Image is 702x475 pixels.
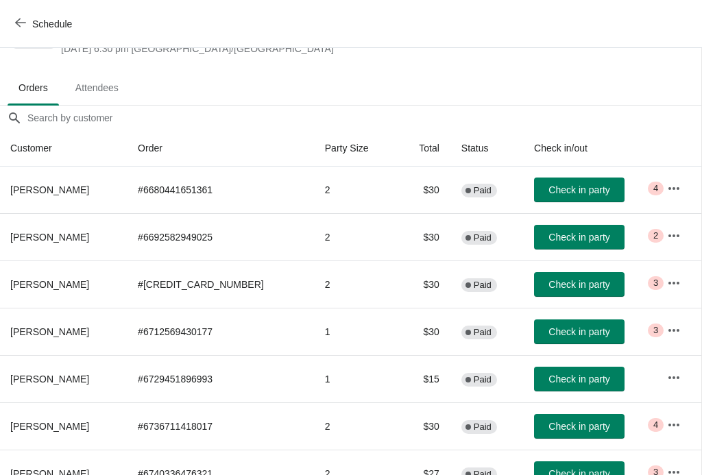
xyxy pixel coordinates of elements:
th: Check in/out [523,130,656,167]
span: [PERSON_NAME] [10,374,89,385]
td: 1 [314,308,397,355]
td: $30 [397,167,450,213]
td: $30 [397,402,450,450]
td: # 6729451896993 [127,355,314,402]
td: 2 [314,260,397,308]
span: [PERSON_NAME] [10,326,89,337]
th: Order [127,130,314,167]
td: $30 [397,308,450,355]
span: [PERSON_NAME] [10,279,89,290]
span: 2 [653,230,658,241]
td: # 6736711418017 [127,402,314,450]
td: 2 [314,213,397,260]
td: 2 [314,167,397,213]
th: Total [397,130,450,167]
td: # 6712569430177 [127,308,314,355]
span: 4 [653,419,658,430]
span: Attendees [64,75,130,100]
span: Check in party [548,374,609,385]
button: Schedule [7,12,83,36]
button: Check in party [534,414,625,439]
td: $30 [397,213,450,260]
button: Check in party [534,272,625,297]
td: # 6692582949025 [127,213,314,260]
span: Paid [474,185,492,196]
td: 1 [314,355,397,402]
button: Check in party [534,178,625,202]
span: Check in party [548,279,609,290]
span: Paid [474,374,492,385]
span: [PERSON_NAME] [10,184,89,195]
th: Status [450,130,523,167]
td: $15 [397,355,450,402]
span: Check in party [548,326,609,337]
button: Check in party [534,225,625,249]
span: Check in party [548,232,609,243]
span: Paid [474,232,492,243]
input: Search by customer [27,106,701,130]
span: Check in party [548,184,609,195]
span: Schedule [32,19,72,29]
td: # 6680441651361 [127,167,314,213]
td: 2 [314,402,397,450]
td: $30 [397,260,450,308]
button: Check in party [534,319,625,344]
span: 4 [653,183,658,194]
span: Paid [474,280,492,291]
span: [DATE] 6:30 pm [GEOGRAPHIC_DATA]/[GEOGRAPHIC_DATA] [61,42,443,56]
button: Check in party [534,367,625,391]
span: [PERSON_NAME] [10,232,89,243]
span: Paid [474,327,492,338]
span: [PERSON_NAME] [10,421,89,432]
td: # [CREDIT_CARD_NUMBER] [127,260,314,308]
span: Paid [474,422,492,433]
span: Check in party [548,421,609,432]
span: Orders [8,75,59,100]
th: Party Size [314,130,397,167]
span: 3 [653,325,658,336]
span: 3 [653,278,658,289]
